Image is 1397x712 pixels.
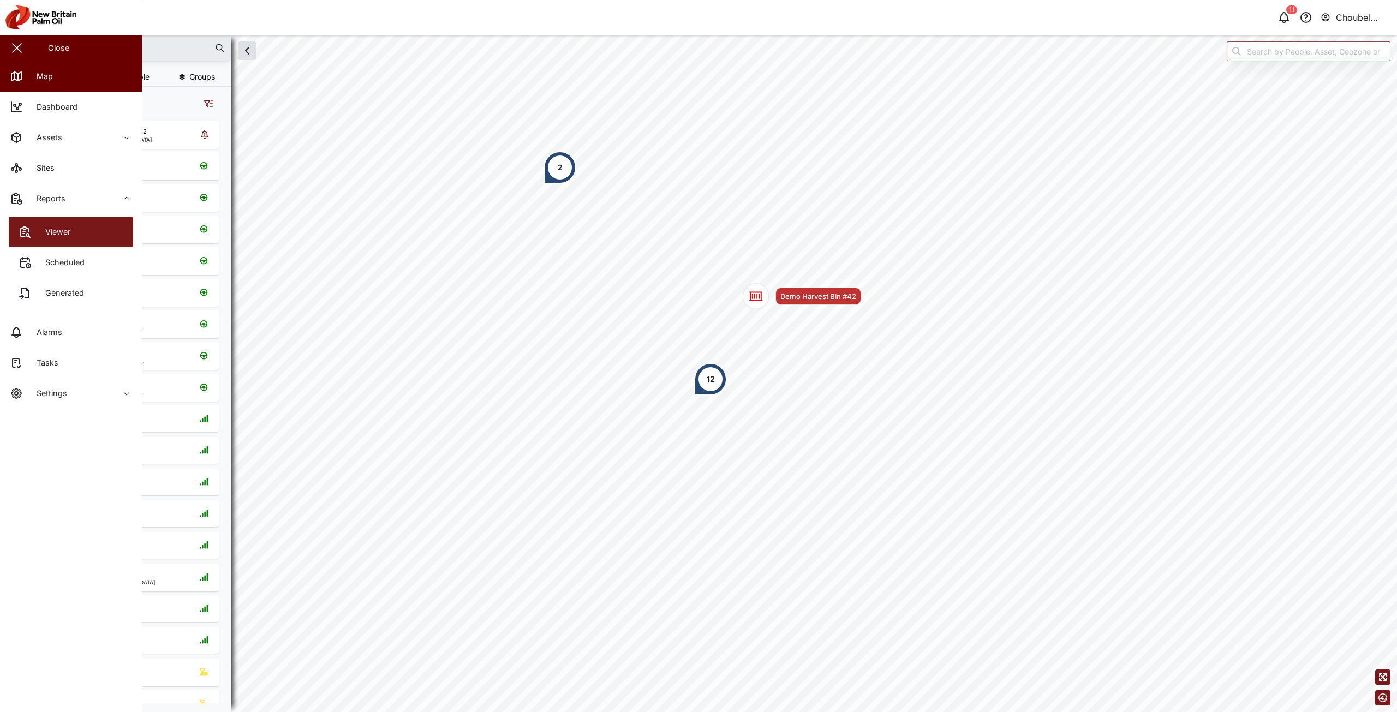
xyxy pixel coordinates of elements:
[780,291,856,302] div: Demo Harvest Bin #42
[35,35,1397,712] canvas: Map
[28,70,53,82] div: Map
[707,373,715,385] div: 12
[544,151,576,184] div: Map marker
[189,73,215,81] span: Groups
[28,387,67,399] div: Settings
[28,193,65,205] div: Reports
[28,162,55,174] div: Sites
[28,326,62,338] div: Alarms
[694,363,727,396] div: Map marker
[1320,10,1388,25] button: Choubel Lamera
[28,101,77,113] div: Dashboard
[1336,11,1388,25] div: Choubel Lamera
[37,256,85,268] div: Scheduled
[1227,41,1390,61] input: Search by People, Asset, Geozone or Place
[1286,5,1297,14] div: 11
[9,278,133,308] a: Generated
[28,131,62,143] div: Assets
[743,283,861,309] div: Map marker
[9,217,133,247] a: Viewer
[48,42,69,54] div: Close
[9,247,133,278] a: Scheduled
[37,287,84,299] div: Generated
[558,161,563,173] div: 2
[28,357,58,369] div: Tasks
[37,226,70,238] div: Viewer
[5,5,147,29] img: Main Logo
